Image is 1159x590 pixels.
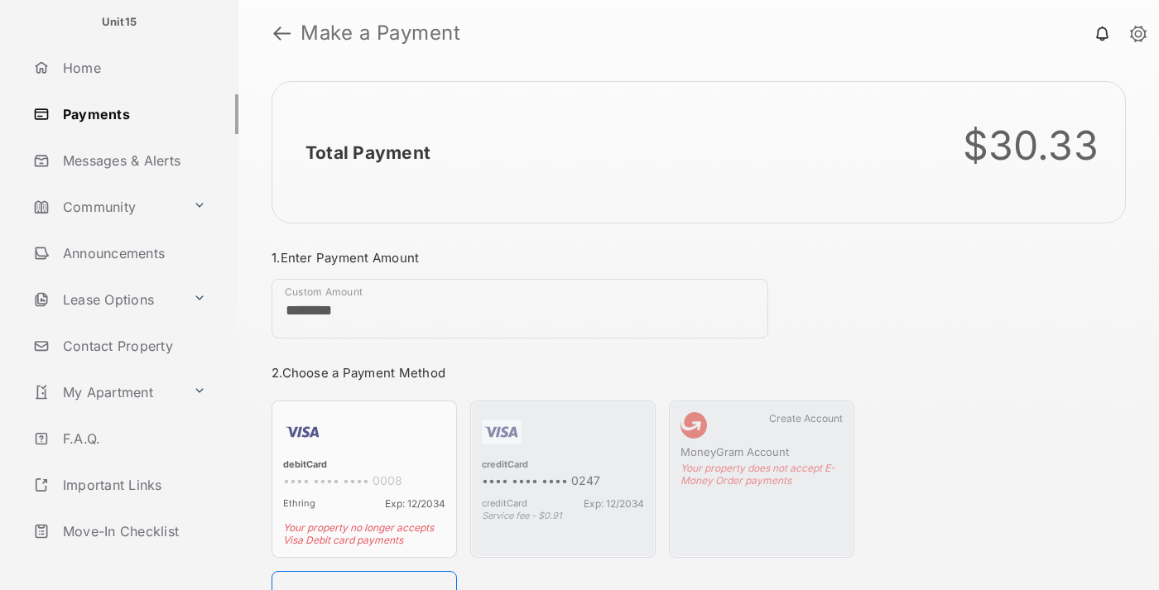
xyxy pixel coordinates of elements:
[584,497,644,510] span: Exp: 12/2034
[26,233,238,273] a: Announcements
[26,511,238,551] a: Move-In Checklist
[482,473,644,491] div: •••• •••• •••• 0247
[102,14,137,31] p: Unit15
[272,365,854,381] h3: 2. Choose a Payment Method
[26,419,238,458] a: F.A.Q.
[26,280,186,319] a: Lease Options
[26,372,186,412] a: My Apartment
[272,250,854,266] h3: 1. Enter Payment Amount
[26,465,213,505] a: Important Links
[305,142,430,163] h2: Total Payment
[26,94,238,134] a: Payments
[482,497,527,510] span: creditCard
[482,510,644,521] div: Service fee - $0.91
[301,23,460,43] strong: Make a Payment
[470,401,656,558] div: creditCard•••• •••• •••• 0247creditCardExp: 12/2034Service fee - $0.91
[26,326,238,366] a: Contact Property
[26,187,186,227] a: Community
[26,141,238,180] a: Messages & Alerts
[26,48,238,88] a: Home
[482,458,644,473] div: creditCard
[963,122,1099,170] div: $30.33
